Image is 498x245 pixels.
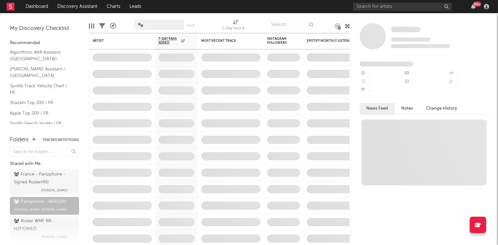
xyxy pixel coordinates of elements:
div: Artist [93,39,142,43]
input: Search for artists [353,3,452,11]
input: Search for folders... [10,147,79,157]
span: Some Artist [391,27,421,32]
a: Apple Top 200 / FR [10,110,72,117]
div: Most Recent Track [201,39,251,43]
input: Search... [267,20,317,30]
div: Spotify Monthly Listeners [307,39,356,43]
div: Edit Columns [89,16,94,36]
a: Spotify Search Virality / FR [10,120,72,127]
div: Instagram Followers [267,37,290,45]
span: Fans Added by Platform [360,62,413,67]
div: -- [448,78,491,86]
button: Save [186,24,195,27]
a: Shazam Top 200 / FR [10,99,72,106]
span: 0 fans last week [391,44,450,48]
span: [PERSON_NAME] [41,233,68,241]
span: 7-Day Fans Added [158,37,180,45]
div: Shared with Me [10,160,79,168]
a: France - Parlophone - Signed Roster(45)[PERSON_NAME] [10,170,79,195]
button: Tracked Artists(202) [42,138,79,142]
div: France - Parlophone - Signed Roster ( 45 ) [14,171,73,186]
div: 99 + [473,2,481,7]
div: Filters [99,16,105,36]
div: -- [403,69,447,78]
span: [PERSON_NAME] [41,186,68,194]
a: Some Artist [391,26,421,33]
a: Spotify Track Velocity Chart / FR [10,82,72,96]
button: 99+ [471,4,476,9]
div: A&R Pipeline [110,16,116,36]
div: 7-Day Fans Added (7-Day Fans Added) [222,16,249,36]
a: Roster WMF RR-H2FY24(67)[PERSON_NAME] [10,216,79,242]
span: Tracking Since: [DATE] [391,38,430,41]
button: Change History [420,103,464,114]
div: -- [448,69,491,78]
div: Parlophone - A&R ( 214 ) [14,198,66,206]
a: [PERSON_NAME] Assistant / [GEOGRAPHIC_DATA] [10,66,72,79]
a: Algorithmic A&R Assistant ([GEOGRAPHIC_DATA]) [10,49,72,62]
div: -- [360,78,403,86]
div: 7-Day Fans Added (7-Day Fans Added) [222,25,249,33]
div: -- [403,78,447,86]
div: Folders [10,136,29,144]
button: News Feed [360,103,395,114]
button: Notes [395,103,420,114]
div: -- [360,69,403,78]
div: Recommended [10,39,79,47]
div: My Discovery Checklist [10,25,79,33]
span: [PERSON_NAME] [PERSON_NAME] [14,206,68,214]
div: -- [360,86,403,95]
div: Roster WMF RR-H2FY24 ( 67 ) [14,217,73,233]
a: Parlophone - A&R(214)[PERSON_NAME] [PERSON_NAME] [10,197,79,215]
